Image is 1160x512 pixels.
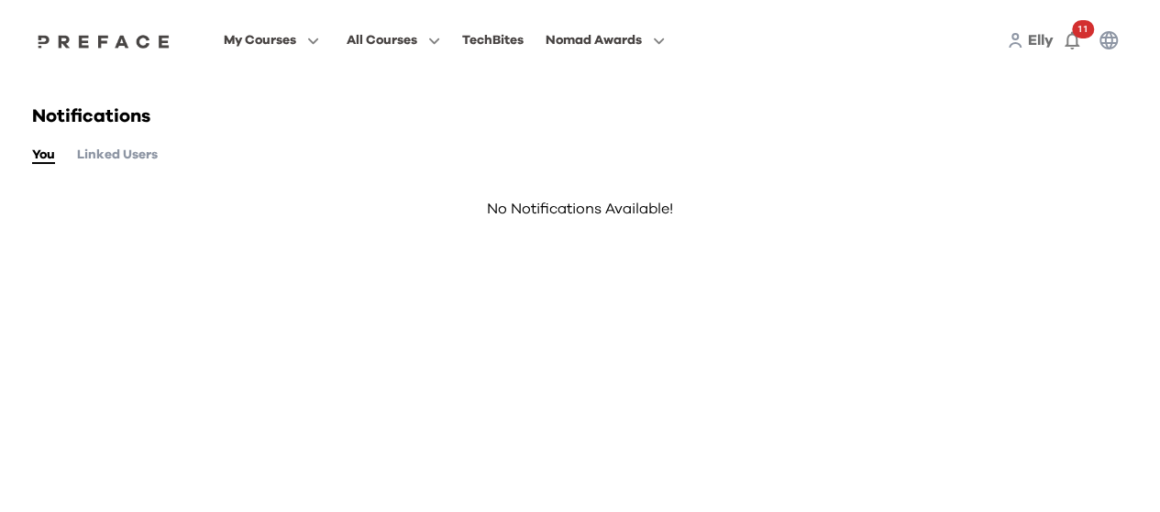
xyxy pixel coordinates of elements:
img: Preface Logo [33,34,174,49]
button: You [32,145,55,165]
span: All Courses [347,29,417,51]
button: All Courses [341,28,446,52]
span: Notifications [32,107,150,125]
button: 11 [1054,22,1090,59]
span: Elly [1028,33,1054,48]
div: TechBites [462,29,524,51]
button: Linked Users [77,145,158,165]
span: Nomad Awards [546,29,642,51]
span: My Courses [224,29,296,51]
button: My Courses [218,28,325,52]
button: Nomad Awards [540,28,670,52]
a: Elly [1028,29,1054,51]
span: No Notifications Available! [32,180,1128,238]
span: 11 [1072,20,1094,38]
a: Preface Logo [33,33,174,48]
